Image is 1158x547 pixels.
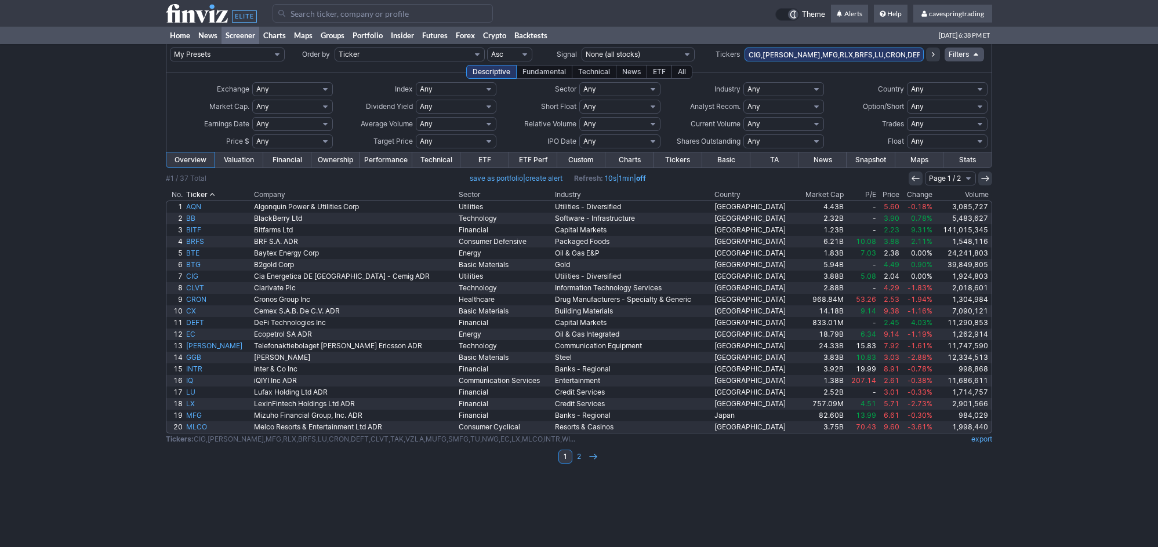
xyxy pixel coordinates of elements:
[934,398,992,410] a: 2,901,566
[713,305,798,317] a: [GEOGRAPHIC_DATA]
[713,352,798,363] a: [GEOGRAPHIC_DATA]
[311,152,360,167] a: Ownership
[572,65,616,79] div: Technical
[884,388,899,396] span: 3.01
[878,317,901,329] a: 2.45
[387,27,418,44] a: Insider
[166,363,184,375] a: 15
[457,213,553,224] a: Technology
[166,317,184,329] a: 11
[252,247,456,259] a: Baytex Energy Corp
[845,213,878,224] a: -
[252,410,456,421] a: Mizuho Financial Group, Inc. ADR
[878,271,901,282] a: 2.04
[750,152,798,167] a: TA
[553,329,713,340] a: Oil & Gas Integrated
[166,247,184,259] a: 5
[884,283,899,292] span: 4.29
[713,329,798,340] a: [GEOGRAPHIC_DATA]
[884,330,899,338] span: 9.14
[907,353,932,362] span: -2.88%
[252,271,456,282] a: Cia Energetica DE [GEOGRAPHIC_DATA] - Cemig ADR
[553,201,713,213] a: Utilities - Diversified
[252,352,456,363] a: [PERSON_NAME]
[901,305,934,317] a: -1.16%
[845,247,878,259] a: 7.03
[798,386,845,398] a: 2.52B
[166,329,184,340] a: 12
[798,282,845,294] a: 2.88B
[553,247,713,259] a: Oil & Gas E&P
[525,174,562,183] a: create alert
[360,152,412,167] a: Performance
[713,398,798,410] a: [GEOGRAPHIC_DATA]
[553,294,713,305] a: Drug Manufacturers - Specialty & Generic
[349,27,387,44] a: Portfolio
[252,340,456,352] a: Telefonaktiebolaget [PERSON_NAME] Ericsson ADR
[166,294,184,305] a: 9
[934,340,992,352] a: 11,747,590
[252,317,456,329] a: DeFi Technologies Inc
[263,152,311,167] a: Financial
[713,282,798,294] a: [GEOGRAPHIC_DATA]
[194,27,222,44] a: News
[166,340,184,352] a: 13
[884,341,899,350] span: 7.92
[184,271,252,282] a: CIG
[798,398,845,410] a: 757.09M
[878,305,901,317] a: 9.38
[184,329,252,340] a: EC
[929,9,984,18] span: cavespringtrading
[713,236,798,247] a: [GEOGRAPHIC_DATA]
[878,340,901,352] a: 7.92
[845,224,878,236] a: -
[884,295,899,304] span: 2.53
[901,398,934,410] a: -2.73%
[934,410,992,421] a: 984,029
[907,307,932,315] span: -1.16%
[166,236,184,247] a: 4
[273,4,493,23] input: Search
[713,259,798,271] a: [GEOGRAPHIC_DATA]
[878,282,901,294] a: 4.29
[252,259,456,271] a: B2gold Corp
[934,271,992,282] a: 1,924,803
[259,27,290,44] a: Charts
[457,352,553,363] a: Basic Materials
[845,201,878,213] a: -
[901,271,934,282] a: 0.00%
[934,282,992,294] a: 2,018,601
[553,398,713,410] a: Credit Services
[166,410,184,421] a: 19
[884,399,899,408] span: 5.71
[466,65,517,79] div: Descriptive
[798,305,845,317] a: 14.18B
[907,341,932,350] span: -1.61%
[798,375,845,386] a: 1.38B
[713,294,798,305] a: [GEOGRAPHIC_DATA]
[252,294,456,305] a: Cronos Group Inc
[317,27,349,44] a: Groups
[553,363,713,375] a: Banks - Regional
[184,398,252,410] a: LX
[252,236,456,247] a: BRF S.A. ADR
[252,363,456,375] a: Inter & Co Inc
[907,202,932,211] span: -0.18%
[901,259,934,271] a: 0.90%
[907,364,932,373] span: -0.78%
[798,410,845,421] a: 82.60B
[884,376,899,385] span: 2.61
[861,249,876,257] span: 7.03
[636,174,646,183] a: off
[845,386,878,398] a: -
[457,305,553,317] a: Basic Materials
[184,213,252,224] a: BB
[654,152,702,167] a: Tickers
[845,294,878,305] a: 53.26
[901,410,934,421] a: -0.30%
[647,65,672,79] div: ETF
[798,152,847,167] a: News
[798,363,845,375] a: 3.92B
[184,375,252,386] a: IQ
[901,352,934,363] a: -2.88%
